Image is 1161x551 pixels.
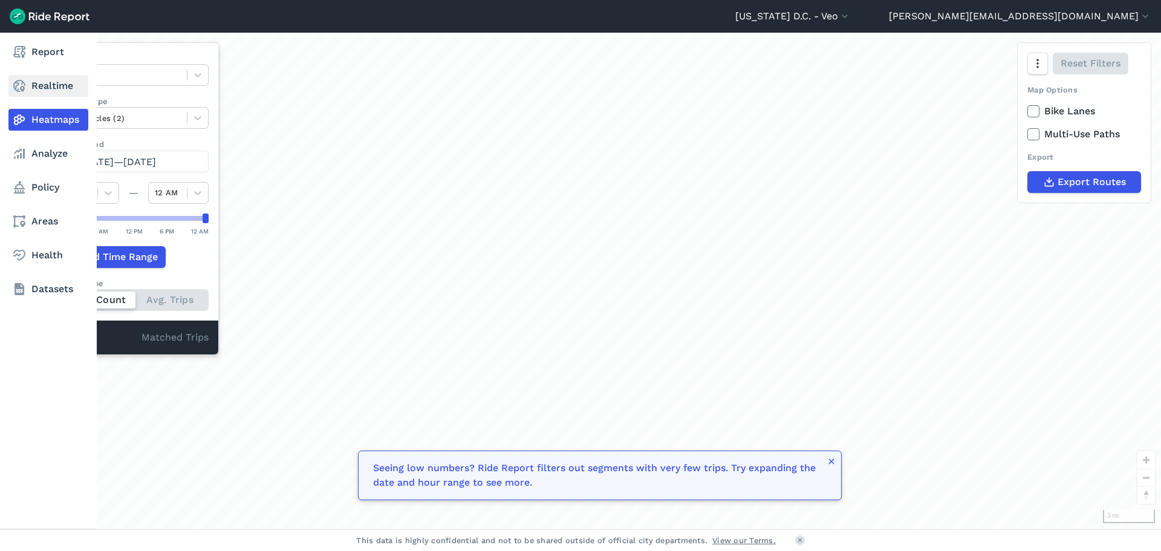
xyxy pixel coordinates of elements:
div: Count Type [59,278,209,289]
div: — [119,186,148,200]
a: Datasets [8,278,88,300]
div: Matched Trips [49,321,218,354]
label: Multi-Use Paths [1027,127,1141,142]
a: Policy [8,177,88,198]
div: Export [1027,151,1141,163]
span: Add Time Range [81,250,158,264]
a: Analyze [8,143,88,165]
div: Map Options [1027,84,1141,96]
button: Export Routes [1027,171,1141,193]
button: [PERSON_NAME][EMAIL_ADDRESS][DOMAIN_NAME] [889,9,1151,24]
div: - [59,330,141,346]
button: Add Time Range [59,246,166,268]
a: Realtime [8,75,88,97]
div: 12 PM [126,226,143,236]
label: Vehicle Type [59,96,209,107]
div: 12 AM [191,226,209,236]
span: Export Routes [1058,175,1126,189]
button: Reset Filters [1053,53,1128,74]
img: Ride Report [10,8,89,24]
button: [US_STATE] D.C. - Veo [735,9,851,24]
label: Bike Lanes [1027,104,1141,119]
div: 6 AM [93,226,108,236]
a: Health [8,244,88,266]
button: [DATE]—[DATE] [59,151,209,172]
label: Data Period [59,139,209,150]
span: Reset Filters [1061,56,1120,71]
span: [DATE]—[DATE] [81,156,156,168]
div: 6 PM [160,226,174,236]
a: View our Terms. [712,535,776,546]
div: loading [39,33,1161,529]
a: Heatmaps [8,109,88,131]
a: Report [8,41,88,63]
label: Data Type [59,53,209,64]
a: Areas [8,210,88,232]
